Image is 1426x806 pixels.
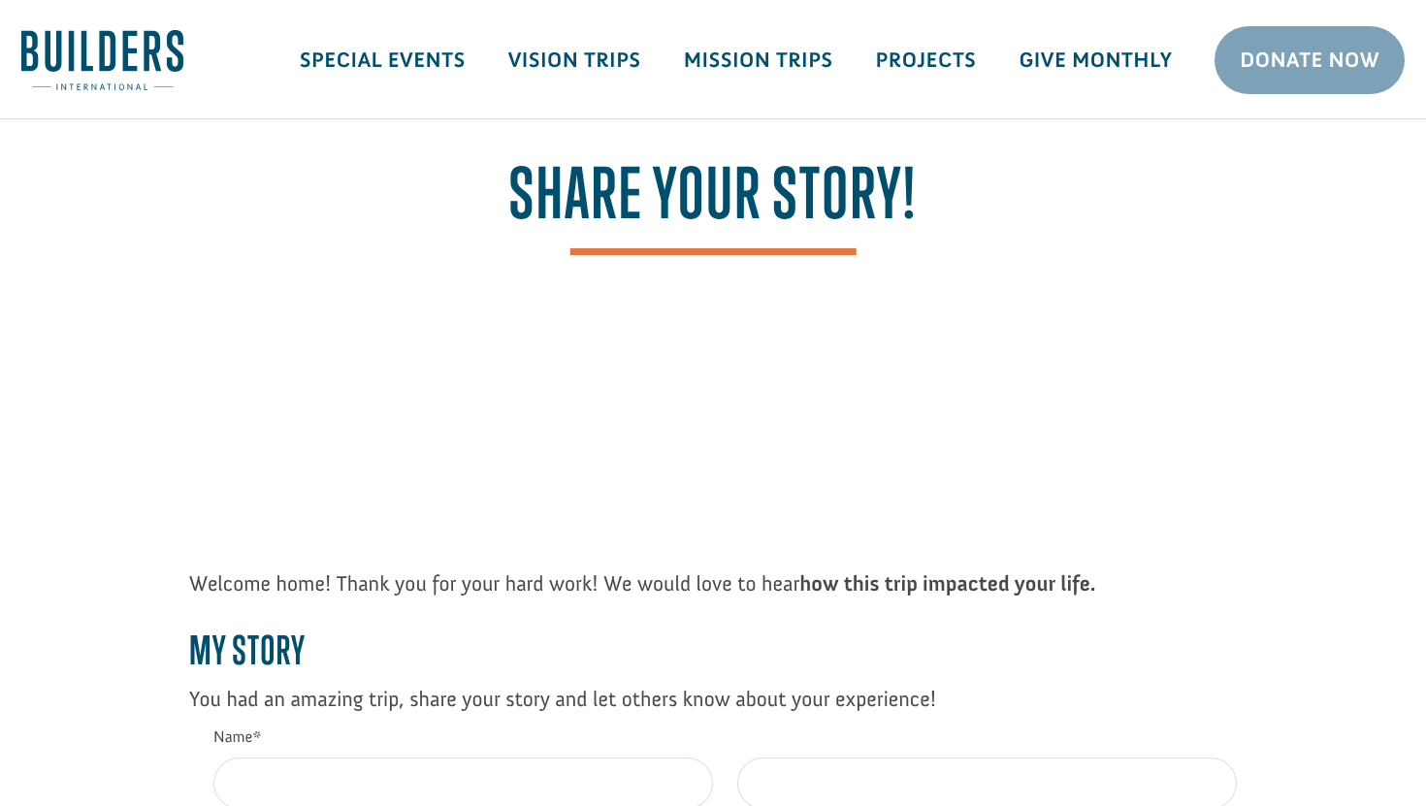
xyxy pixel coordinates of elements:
[189,628,1237,683] h3: My Story
[189,683,1237,715] p: You had an amazing trip, share your story and let others know about your experience!
[663,32,855,88] a: Mission Trips
[189,567,1237,599] p: Welcome home! Thank you for your hard work! We would love to hear
[278,32,487,88] a: Special Events
[509,152,918,254] span: Share your story!
[1215,26,1405,94] a: Donate Now
[21,30,183,90] img: Builders International
[799,570,1095,596] strong: how this trip impacted your life.
[855,32,998,88] a: Projects
[213,729,1237,746] label: Name
[997,32,1193,88] a: Give Monthly
[487,32,663,88] a: Vision Trips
